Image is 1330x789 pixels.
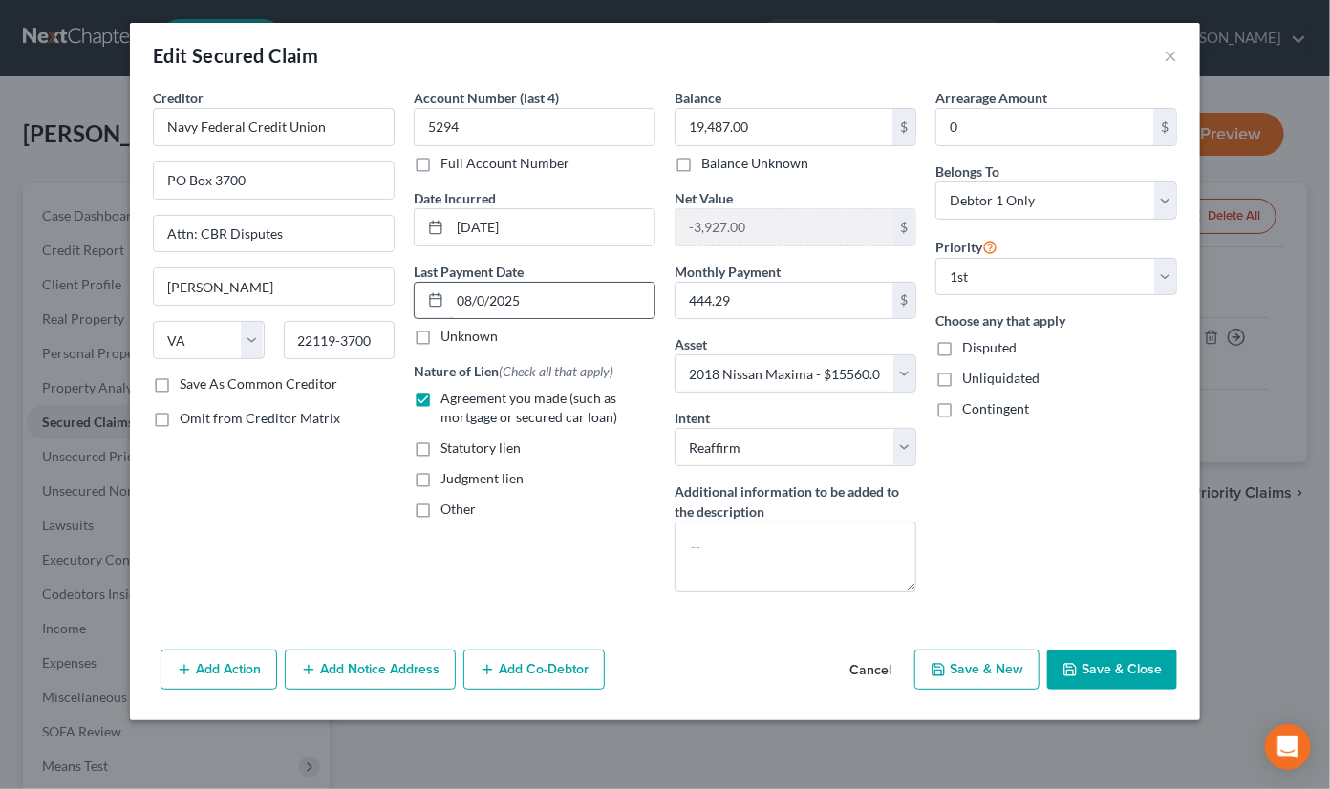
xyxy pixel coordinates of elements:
[675,88,721,108] label: Balance
[180,410,340,426] span: Omit from Creditor Matrix
[935,235,997,258] label: Priority
[676,283,892,319] input: 0.00
[440,439,521,456] span: Statutory lien
[675,262,781,282] label: Monthly Payment
[414,262,524,282] label: Last Payment Date
[962,370,1040,386] span: Unliquidated
[675,481,916,522] label: Additional information to be added to the description
[676,209,892,245] input: 0.00
[161,650,277,690] button: Add Action
[962,339,1017,355] span: Disputed
[1164,44,1177,67] button: ×
[675,336,707,352] span: Asset
[1047,650,1177,690] button: Save & Close
[285,650,456,690] button: Add Notice Address
[440,390,617,425] span: Agreement you made (such as mortgage or secured car loan)
[892,109,915,145] div: $
[892,209,915,245] div: $
[450,283,654,319] input: MM/DD/YYYY
[834,651,907,690] button: Cancel
[450,209,654,245] input: MM/DD/YYYY
[440,154,569,173] label: Full Account Number
[414,188,496,208] label: Date Incurred
[676,109,892,145] input: 0.00
[935,310,1177,331] label: Choose any that apply
[414,361,613,381] label: Nature of Lien
[499,363,613,379] span: (Check all that apply)
[914,650,1040,690] button: Save & New
[414,108,655,146] input: XXXX
[440,501,476,517] span: Other
[675,188,733,208] label: Net Value
[892,283,915,319] div: $
[154,216,394,252] input: Apt, Suite, etc...
[154,268,394,305] input: Enter city...
[936,109,1153,145] input: 0.00
[153,90,204,106] span: Creditor
[701,154,808,173] label: Balance Unknown
[1153,109,1176,145] div: $
[1265,724,1311,770] div: Open Intercom Messenger
[414,88,559,108] label: Account Number (last 4)
[440,327,498,346] label: Unknown
[154,162,394,199] input: Enter address...
[675,408,710,428] label: Intent
[463,650,605,690] button: Add Co-Debtor
[180,374,337,394] label: Save As Common Creditor
[962,400,1029,416] span: Contingent
[935,163,999,180] span: Belongs To
[935,88,1047,108] label: Arrearage Amount
[284,321,396,359] input: Enter zip...
[440,470,524,486] span: Judgment lien
[153,42,318,69] div: Edit Secured Claim
[153,108,395,146] input: Search creditor by name...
